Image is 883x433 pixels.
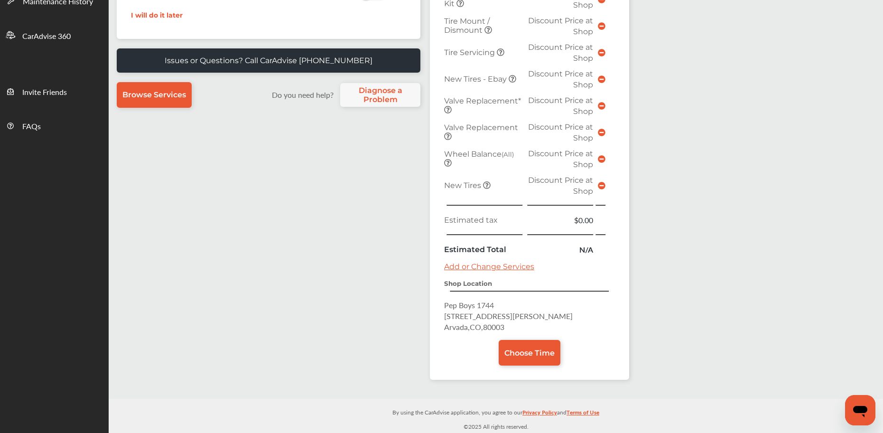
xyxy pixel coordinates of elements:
[444,181,483,190] span: New Tires
[528,96,593,116] span: Discount Price at Shop
[522,407,557,422] a: Privacy Policy
[22,30,71,43] span: CarAdvise 360
[444,262,534,271] a: Add or Change Services
[504,348,555,358] span: Choose Time
[340,83,420,107] a: Diagnose a Problem
[528,43,593,63] span: Discount Price at Shop
[442,212,525,228] td: Estimated tax
[22,121,41,133] span: FAQs
[444,123,518,132] span: Valve Replacement
[845,395,875,425] iframe: Button to launch messaging window
[528,122,593,142] span: Discount Price at Shop
[567,407,599,422] a: Terms of Use
[444,311,573,321] span: [STREET_ADDRESS][PERSON_NAME]
[528,16,593,36] span: Discount Price at Shop
[109,399,883,433] div: © 2025 All rights reserved.
[528,176,593,196] span: Discount Price at Shop
[525,212,595,228] td: $0.00
[267,89,338,100] label: Do you need help?
[122,90,186,99] span: Browse Services
[165,56,372,65] p: Issues or Questions? Call CarAdvise [PHONE_NUMBER]
[444,280,492,287] strong: Shop Location
[444,96,521,105] span: Valve Replacement*
[109,407,883,417] p: By using the CarAdvise application, you agree to our and
[131,11,183,19] a: I will do it later
[444,17,490,35] span: Tire Mount / Dismount
[499,340,560,366] a: Choose Time
[528,149,593,169] span: Discount Price at Shop
[525,242,595,257] td: N/A
[444,48,497,57] span: Tire Servicing
[502,151,514,158] small: (All)
[345,86,416,104] span: Diagnose a Problem
[117,82,192,108] a: Browse Services
[444,150,514,159] span: Wheel Balance
[444,300,494,311] span: Pep Boys 1744
[22,86,67,99] span: Invite Friends
[442,242,525,257] td: Estimated Total
[444,321,504,332] span: Arvada , CO , 80003
[528,69,593,89] span: Discount Price at Shop
[444,75,509,84] span: New Tires - Ebay
[117,48,420,73] a: Issues or Questions? Call CarAdvise [PHONE_NUMBER]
